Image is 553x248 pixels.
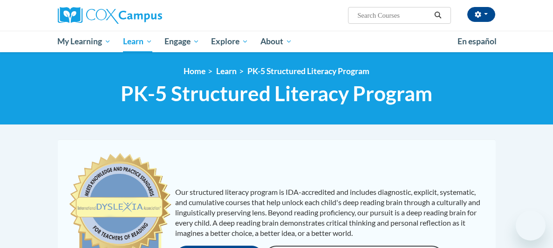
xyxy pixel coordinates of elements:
[51,31,503,52] div: Main menu
[260,36,292,47] span: About
[175,187,486,238] p: Our structured literacy program is IDA-accredited and includes diagnostic, explicit, systematic, ...
[205,31,254,52] a: Explore
[211,36,248,47] span: Explore
[356,10,431,21] input: Search Courses
[123,36,152,47] span: Learn
[164,36,199,47] span: Engage
[431,10,445,21] button: Search
[451,32,503,51] a: En español
[58,7,162,24] img: Cox Campus
[158,31,205,52] a: Engage
[516,211,546,241] iframe: Button to launch messaging window
[184,66,205,76] a: Home
[467,7,495,22] button: Account Settings
[247,66,369,76] a: PK-5 Structured Literacy Program
[52,31,117,52] a: My Learning
[254,31,298,52] a: About
[58,7,194,24] a: Cox Campus
[457,36,497,46] span: En español
[117,31,158,52] a: Learn
[57,36,111,47] span: My Learning
[216,66,237,76] a: Learn
[121,81,432,106] span: PK-5 Structured Literacy Program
